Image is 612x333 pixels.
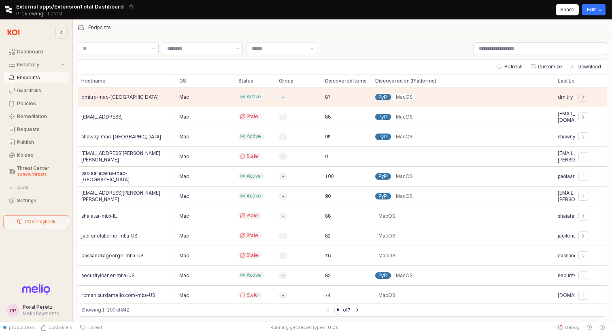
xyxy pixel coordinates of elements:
[179,233,189,239] span: Mac
[325,134,331,140] span: 95
[558,134,575,140] span: shawny
[282,114,284,120] span: -
[81,190,172,203] span: [EMAIL_ADDRESS][PERSON_NAME][PERSON_NAME]
[76,322,106,333] button: Latest
[582,4,606,15] button: Edit
[270,324,327,331] span: Running getSecretTypes:
[238,78,253,84] span: Status
[282,213,284,219] span: -
[4,111,69,122] button: Remediation
[378,272,388,279] span: PyPI
[246,153,258,159] span: Stale
[396,272,412,279] span: MacOS
[17,153,64,158] div: Koidex
[17,88,64,93] div: Guardrails
[17,165,64,178] div: Threat Center
[233,42,242,55] button: Show suggestions
[558,272,591,279] span: securityloaner
[81,150,172,163] span: [EMAIL_ADDRESS][PERSON_NAME][PERSON_NAME]
[179,153,189,160] span: Mac
[81,94,159,100] span: dmitry-mac-[GEOGRAPHIC_DATA]
[4,124,69,135] button: Requests
[16,2,124,11] span: External apps/ExtensionTotal Dashboard
[378,213,395,219] span: MacOS
[17,75,64,81] div: Endpoints
[179,213,189,219] span: Mac
[17,62,59,68] div: Inventory
[494,62,526,72] button: Refresh
[179,94,189,100] span: Mac
[179,252,189,259] span: Mac
[17,127,64,132] div: Requests
[325,78,367,84] span: Discovered Items
[558,110,611,123] span: [EMAIL_ADDRESS][DOMAIN_NAME]
[246,272,261,278] span: Active
[4,98,69,109] button: Policies
[179,114,189,120] span: Mac
[4,195,69,206] button: Settings
[25,218,55,225] p: POV Playbook
[282,134,284,140] span: -
[16,8,67,19] div: Previewing Latest
[246,193,261,199] span: Active
[81,292,155,299] span: roman.burdamelio.com-mba-US
[4,137,69,148] button: Publish
[49,324,73,331] span: customers
[325,252,331,259] span: 76
[378,94,388,100] span: PyPI
[179,78,186,84] span: OS
[558,150,611,163] span: [EMAIL_ADDRESS][PERSON_NAME][PERSON_NAME][DOMAIN_NAME]
[9,324,34,331] span: production
[37,322,76,333] button: Source Control
[396,193,412,199] span: MacOS
[335,305,341,314] input: Page
[246,252,258,259] span: Stale
[6,304,19,317] button: PP
[558,190,611,203] span: [EMAIL_ADDRESS][PERSON_NAME][PERSON_NAME][DOMAIN_NAME]
[81,272,134,279] span: securityloaner-mba-US
[527,62,565,72] button: Customize
[378,134,388,140] span: PyPI
[81,170,172,183] span: paolaaracena-mac-[GEOGRAPHIC_DATA]
[556,4,579,15] button: Share app
[375,78,436,84] span: Discovered on (Platforms)
[4,59,69,70] button: Inventory
[282,173,284,180] span: -
[596,322,609,333] button: Help
[282,193,284,199] span: -
[17,114,64,119] div: Remediation
[17,185,64,191] div: Audit
[560,6,574,13] p: Share
[179,193,189,199] span: Mac
[282,153,284,160] span: -
[325,213,331,219] span: 88
[246,133,261,140] span: Active
[23,304,53,310] span: Porat Peretz
[149,42,158,55] button: Show suggestions
[4,163,69,180] button: Threat Center
[325,233,331,239] span: 82
[48,11,63,17] p: Latest
[554,322,583,333] button: Debug
[246,93,261,100] span: Active
[10,306,16,314] div: PP
[378,292,395,299] span: MacOS
[378,252,395,259] span: MacOS
[4,46,69,57] button: Dashboard
[325,193,331,199] span: 90
[325,94,331,100] span: 87
[282,94,284,100] span: -
[73,19,612,322] main: App Body
[179,292,189,299] span: Mac
[325,292,331,299] span: 74
[4,150,69,161] button: Koidex
[17,171,64,178] div: 16 new threats
[246,232,258,239] span: Stale
[3,215,69,228] button: POV Playbook
[17,198,64,204] div: Settings
[81,78,106,84] span: Hostname
[81,233,137,239] span: jacilenelaborne-mba-US
[558,173,589,180] span: paolaaracena
[378,173,388,180] span: PyPI
[282,233,284,239] span: -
